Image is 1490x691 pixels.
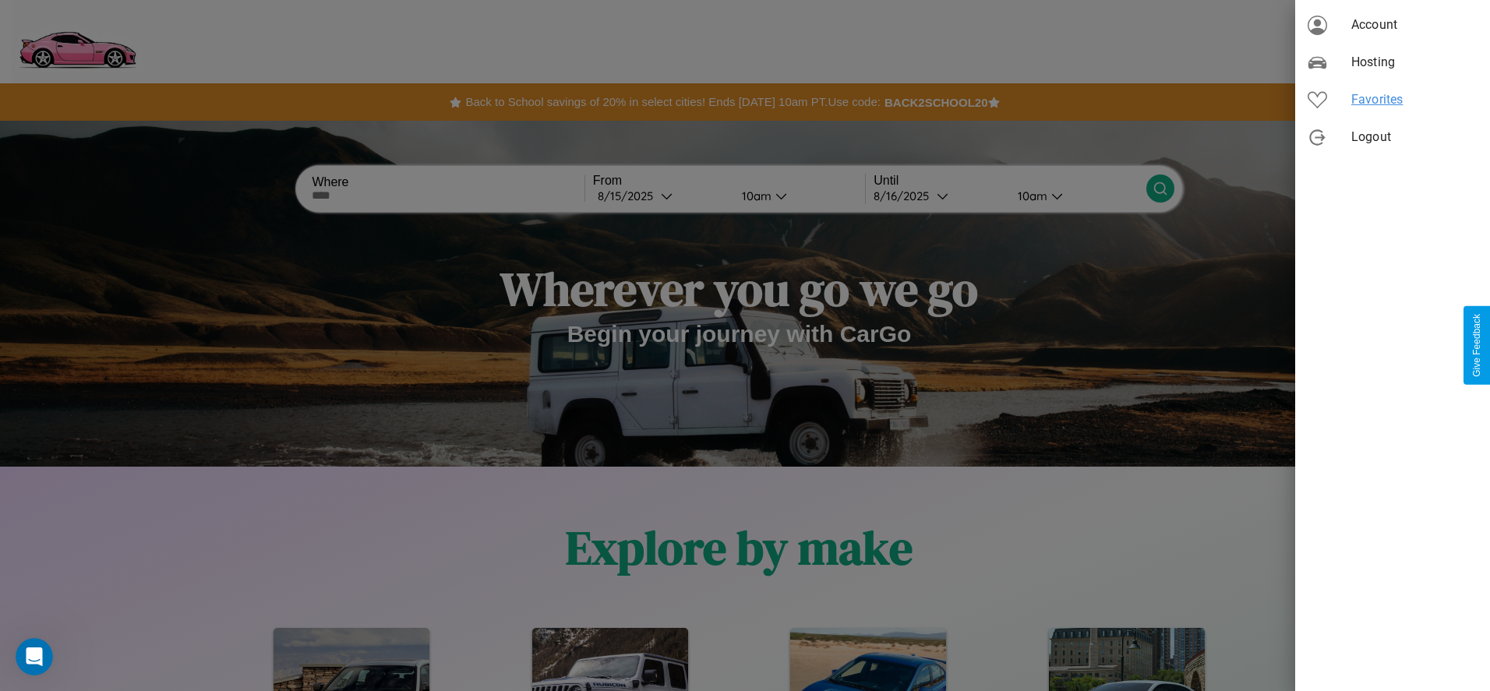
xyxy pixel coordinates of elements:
[1351,128,1478,146] span: Logout
[1295,118,1490,156] div: Logout
[1295,44,1490,81] div: Hosting
[1471,314,1482,377] div: Give Feedback
[1351,16,1478,34] span: Account
[1295,6,1490,44] div: Account
[1351,90,1478,109] span: Favorites
[1351,53,1478,72] span: Hosting
[16,638,53,675] iframe: Intercom live chat
[1295,81,1490,118] div: Favorites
